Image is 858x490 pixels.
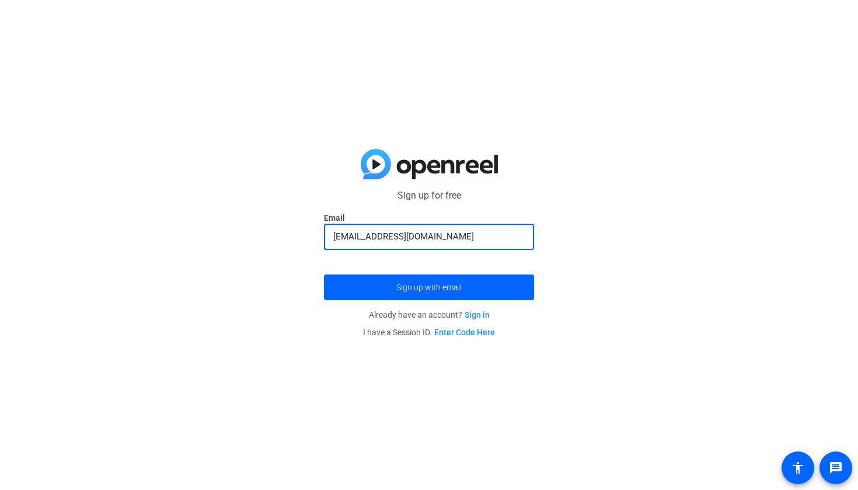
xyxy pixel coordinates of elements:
span: Already have an account? [369,310,490,319]
img: blue-gradient.svg [361,149,498,179]
mat-icon: accessibility [791,461,805,475]
input: Enter Email Address [333,230,525,244]
span: I have a Session ID. [363,328,495,337]
a: Enter Code Here [434,328,495,337]
mat-icon: message [829,461,843,475]
button: Sign up with email [324,274,534,300]
p: Sign up for free [324,189,534,203]
label: Email [324,212,534,224]
a: Sign in [465,310,490,319]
